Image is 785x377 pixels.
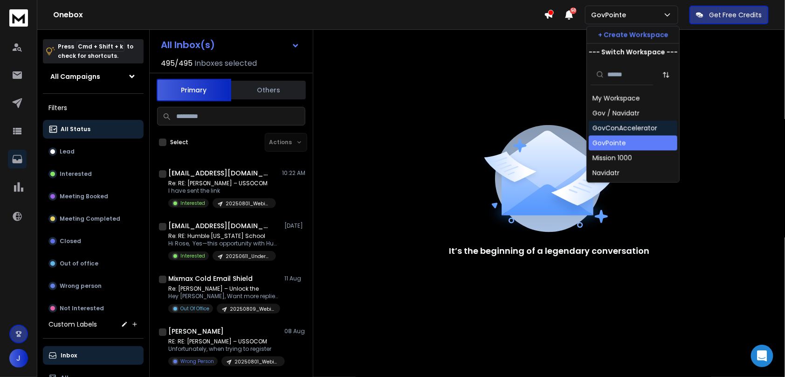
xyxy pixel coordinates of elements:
[168,274,253,283] h1: Mixmax Cold Email Shield
[226,253,270,260] p: 20250611_Under_100K_TexasCampaign_Humble [US_STATE] School District_18K Leads
[168,180,276,187] p: Re: RE: [PERSON_NAME] – USSOCOM
[43,142,144,161] button: Lead
[587,26,679,43] button: + Create Workspace
[153,35,307,54] button: All Inbox(s)
[168,232,280,240] p: Re: RE: Humble [US_STATE] School
[43,232,144,251] button: Closed
[709,10,762,20] p: Get Free Credits
[157,79,231,101] button: Primary
[591,10,630,20] p: GovPointe
[60,237,81,245] p: Closed
[43,67,144,86] button: All Campaigns
[226,200,270,207] p: 20250801_Webinar(0805-0807)-SOFGSD + GovCon 2.0
[60,305,104,312] p: Not Interested
[60,260,98,267] p: Out of office
[168,345,280,353] p: Unfortunately, when trying to register
[168,221,271,230] h1: [EMAIL_ADDRESS][DOMAIN_NAME]
[180,305,209,312] p: Out Of Office
[751,345,773,367] div: Open Intercom Messenger
[592,153,632,162] div: Mission 1000
[9,349,28,368] button: J
[53,9,544,21] h1: Onebox
[48,320,97,329] h3: Custom Labels
[43,187,144,206] button: Meeting Booked
[592,108,640,118] div: Gov / Navidatr
[43,254,144,273] button: Out of office
[284,222,305,230] p: [DATE]
[168,327,224,336] h1: [PERSON_NAME]
[43,101,144,114] h3: Filters
[60,215,120,223] p: Meeting Completed
[170,139,188,146] label: Select
[43,346,144,365] button: Inbox
[50,72,100,81] h1: All Campaigns
[592,168,620,177] div: Navidatr
[231,80,306,100] button: Others
[168,187,276,195] p: I have sent the link
[657,65,675,84] button: Sort by Sort A-Z
[168,285,280,293] p: Re: [PERSON_NAME] – Unlock the
[43,120,144,139] button: All Status
[168,293,280,300] p: Hey [PERSON_NAME], Want more replies to
[43,209,144,228] button: Meeting Completed
[282,169,305,177] p: 10:22 AM
[689,6,769,24] button: Get Free Credits
[598,30,668,39] p: + Create Workspace
[60,282,102,290] p: Wrong person
[592,123,657,133] div: GovConAccelerator
[43,277,144,295] button: Wrong person
[161,58,193,69] span: 495 / 495
[180,252,205,259] p: Interested
[60,170,92,178] p: Interested
[76,41,124,52] span: Cmd + Shift + k
[9,9,28,27] img: logo
[58,42,133,61] p: Press to check for shortcuts.
[43,299,144,318] button: Not Interested
[180,200,205,207] p: Interested
[234,358,279,365] p: 20250801_Webinar(0805-0807)-SOFGSD + GovCon 2.0
[284,275,305,282] p: 11 Aug
[449,244,649,258] p: It’s the beginning of a legendary conversation
[61,126,90,133] p: All Status
[61,352,77,359] p: Inbox
[43,165,144,183] button: Interested
[168,168,271,178] h1: [EMAIL_ADDRESS][DOMAIN_NAME]
[592,138,626,147] div: GovPointe
[60,148,75,155] p: Lead
[589,47,678,56] p: --- Switch Workspace ---
[161,40,215,49] h1: All Inbox(s)
[180,358,214,365] p: Wrong Person
[592,93,640,103] div: My Workspace
[230,306,275,313] p: 20250809_Webinar(0813-0815)-Event: Air, Space, Cyber Con2025
[168,240,280,247] p: Hi Rose, Yes—this opportunity with Humble
[194,58,257,69] h3: Inboxes selected
[60,193,108,200] p: Meeting Booked
[570,7,577,14] span: 50
[168,338,280,345] p: RE: RE: [PERSON_NAME] – USSOCOM
[284,328,305,335] p: 08 Aug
